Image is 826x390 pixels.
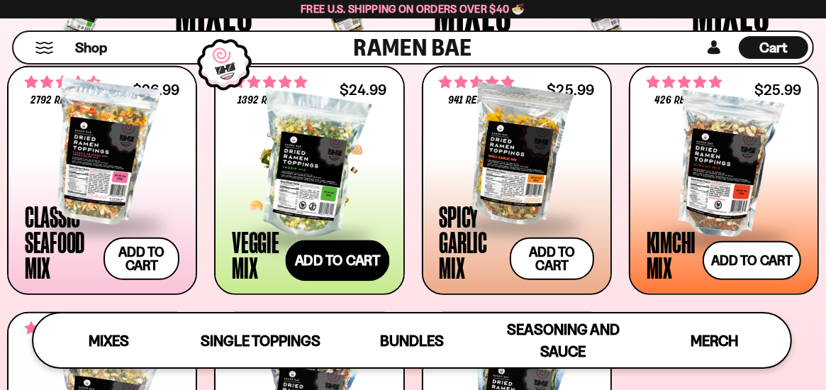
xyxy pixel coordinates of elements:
[647,229,696,280] div: Kimchi Mix
[488,313,640,367] a: Seasoning and Sauce
[25,319,100,338] span: 4.64 stars
[422,66,612,295] a: 4.75 stars 941 reviews $25.99 Spicy Garlic Mix Add to cart
[380,332,444,350] span: Bundles
[507,321,620,360] span: Seasoning and Sauce
[739,32,808,63] a: Cart
[629,66,819,295] a: 4.76 stars 426 reviews $25.99 Kimchi Mix Add to cart
[75,36,107,59] a: Shop
[7,66,197,295] a: 4.68 stars 2792 reviews $26.99 Classic Seafood Mix Add to cart
[185,313,337,367] a: Single Toppings
[639,313,791,367] a: Merch
[754,83,801,96] div: $25.99
[104,238,179,280] button: Add to cart
[285,240,389,281] button: Add to cart
[440,204,503,280] div: Spicy Garlic Mix
[214,66,404,295] a: 4.76 stars 1392 reviews $24.99 Veggie Mix Add to cart
[510,238,593,280] button: Add to cart
[75,38,107,57] span: Shop
[703,241,801,280] button: Add to cart
[25,204,96,280] div: Classic Seafood Mix
[35,42,54,54] button: Mobile Menu Trigger
[647,73,722,91] span: 4.76 stars
[691,332,738,350] span: Merch
[340,83,386,96] div: $24.99
[89,332,129,350] span: Mixes
[760,39,788,56] span: Cart
[232,73,307,91] span: 4.76 stars
[33,313,185,367] a: Mixes
[232,229,280,280] div: Veggie Mix
[301,2,525,16] span: Free U.S. Shipping on Orders over $40 🍜
[201,332,320,350] span: Single Toppings
[336,313,488,367] a: Bundles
